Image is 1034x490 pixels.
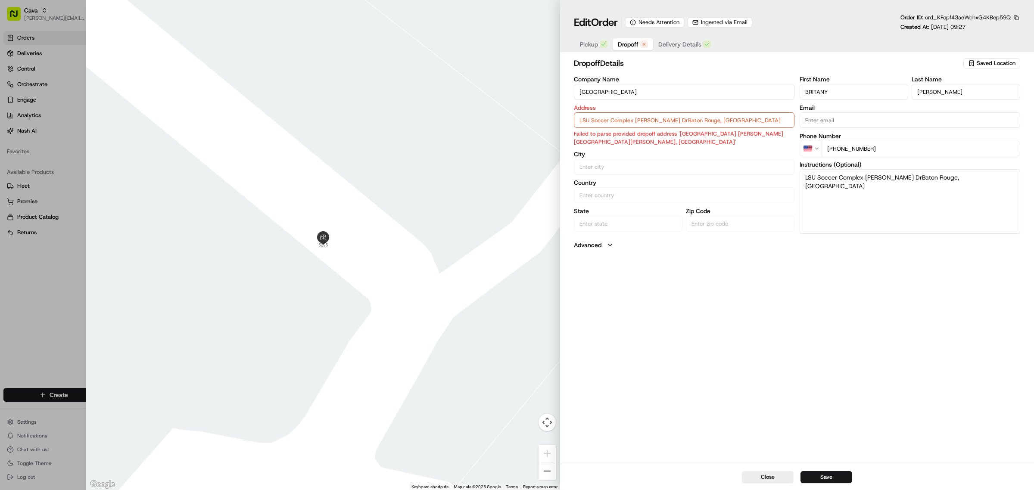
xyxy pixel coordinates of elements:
label: Phone Number [800,133,1020,139]
div: Needs Attention [625,17,684,28]
label: Company Name [574,76,794,82]
button: Keyboard shortcuts [411,484,448,490]
input: Enter zip code [686,216,794,231]
span: Map data ©2025 Google [454,484,501,489]
span: Pickup [580,40,598,49]
input: Enter email [800,112,1020,128]
input: Enter phone number [822,141,1020,156]
img: Google [88,479,117,490]
img: Grace Nketiah [9,125,22,139]
span: Pylon [86,214,104,220]
img: Jaimie Jaretsky [9,149,22,162]
input: Enter state [574,216,682,231]
span: [DATE] [76,133,94,140]
button: Zoom out [539,462,556,480]
div: 💻 [73,193,80,200]
input: Enter company name [574,84,794,99]
textarea: LSU Soccer Complex [PERSON_NAME] DrBaton Rouge, [GEOGRAPHIC_DATA] [800,169,1020,234]
div: Start new chat [39,82,141,91]
input: Enter city [574,159,794,174]
input: Enter first name [800,84,908,99]
button: Ingested via Email [688,17,752,28]
img: 1736555255976-a54dd68f-1ca7-489b-9aae-adbdc363a1c4 [17,134,24,141]
h2: dropoff Details [574,57,962,69]
p: Failed to parse provided dropoff address '[GEOGRAPHIC_DATA] [PERSON_NAME][GEOGRAPHIC_DATA][PERSON... [574,130,794,146]
label: Advanced [574,241,601,249]
label: Email [800,105,1020,111]
p: Order ID: [900,14,1011,22]
input: Enter last name [912,84,1020,99]
span: API Documentation [81,192,138,201]
span: Order [591,16,618,29]
button: Saved Location [963,57,1020,69]
span: [DATE] [76,157,94,164]
span: Delivery Details [658,40,701,49]
button: Map camera controls [539,414,556,431]
label: Zip Code [686,208,794,214]
label: Address [574,105,794,111]
label: Country [574,180,794,186]
button: Advanced [574,241,1020,249]
button: Save [800,471,852,483]
h1: Edit [574,16,618,29]
button: Zoom in [539,445,556,462]
input: Enter address [574,112,794,128]
button: Start new chat [146,85,157,95]
a: Powered byPylon [61,213,104,220]
label: City [574,151,794,157]
input: Got a question? Start typing here... [22,56,155,65]
img: 1736555255976-a54dd68f-1ca7-489b-9aae-adbdc363a1c4 [9,82,24,98]
p: Created At: [900,23,965,31]
label: Instructions (Optional) [800,161,1020,167]
span: Dropoff [618,40,638,49]
span: • [72,157,75,164]
label: State [574,208,682,214]
button: Close [742,471,794,483]
a: Report a map error [523,484,557,489]
input: Enter country [574,187,794,203]
span: Ingested via Email [701,19,747,26]
img: 1724597045416-56b7ee45-8013-43a0-a6f9-03cb97ddad50 [18,82,34,98]
span: [DATE] 09:27 [931,23,965,31]
p: Welcome 👋 [9,34,157,48]
label: Last Name [912,76,1020,82]
span: Knowledge Base [17,192,66,201]
label: First Name [800,76,908,82]
div: 📗 [9,193,16,200]
a: 📗Knowledge Base [5,189,69,205]
span: ord_KFopf43aeWchxG4KBep59Q [925,14,1011,21]
img: Nash [9,9,26,26]
span: [PERSON_NAME] [27,157,70,164]
a: Terms (opens in new tab) [506,484,518,489]
div: We're available if you need us! [39,91,118,98]
button: See all [134,110,157,121]
a: 💻API Documentation [69,189,142,205]
span: [PERSON_NAME] [27,133,70,140]
span: • [72,133,75,140]
a: Open this area in Google Maps (opens a new window) [88,479,117,490]
span: Saved Location [977,59,1015,67]
div: Past conversations [9,112,58,119]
